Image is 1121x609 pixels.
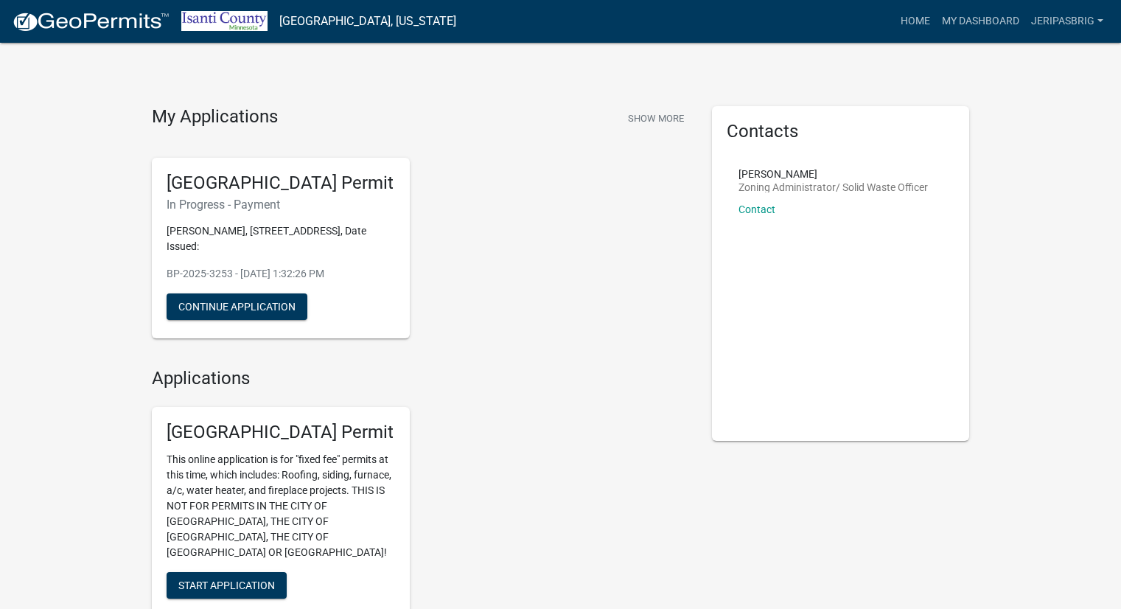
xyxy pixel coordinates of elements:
h5: [GEOGRAPHIC_DATA] Permit [167,422,395,443]
button: Start Application [167,572,287,599]
p: [PERSON_NAME] [738,169,928,179]
h5: Contacts [727,121,955,142]
button: Continue Application [167,293,307,320]
a: Contact [738,203,775,215]
a: [GEOGRAPHIC_DATA], [US_STATE] [279,9,456,34]
a: JeriPasbrig [1025,7,1109,35]
p: [PERSON_NAME], [STREET_ADDRESS], Date Issued: [167,223,395,254]
button: Show More [622,106,690,130]
h4: My Applications [152,106,278,128]
a: My Dashboard [936,7,1025,35]
p: Zoning Administrator/ Solid Waste Officer [738,182,928,192]
p: This online application is for "fixed fee" permits at this time, which includes: Roofing, siding,... [167,452,395,560]
a: Home [895,7,936,35]
h5: [GEOGRAPHIC_DATA] Permit [167,173,395,194]
h6: In Progress - Payment [167,198,395,212]
p: BP-2025-3253 - [DATE] 1:32:26 PM [167,266,395,282]
img: Isanti County, Minnesota [181,11,268,31]
h4: Applications [152,368,690,389]
span: Start Application [178,580,275,591]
